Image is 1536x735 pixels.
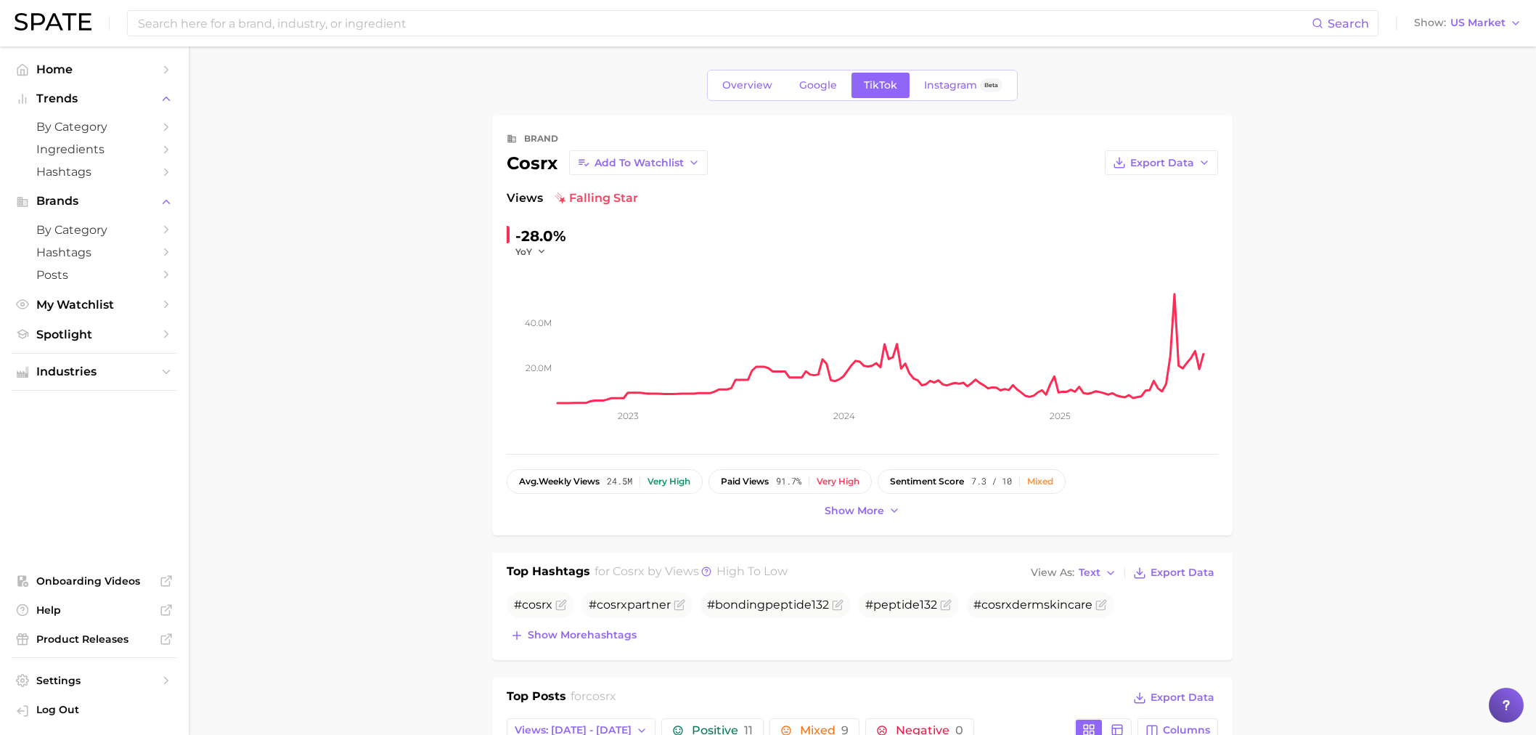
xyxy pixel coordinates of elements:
[787,73,849,98] a: Google
[821,501,904,521] button: Show more
[776,476,801,487] span: 91.7%
[12,138,177,161] a: Ingredients
[1050,410,1071,421] tspan: 2025
[1414,19,1446,27] span: Show
[912,73,1015,98] a: InstagramBeta
[528,629,637,641] span: Show more hashtags
[1079,569,1100,577] span: Text
[1129,688,1218,708] button: Export Data
[1031,569,1074,577] span: View As
[940,599,952,611] button: Flag as miscategorized or irrelevant
[817,476,859,487] div: Very high
[716,564,788,578] span: high to low
[708,469,872,494] button: paid views91.7%Very high
[36,165,152,179] span: Hashtags
[1027,564,1120,582] button: View AsText
[586,689,616,703] span: cosrx
[36,195,152,208] span: Brands
[595,157,684,169] span: Add to Watchlist
[1450,19,1506,27] span: US Market
[519,476,600,487] span: weekly views
[1130,157,1194,169] span: Export Data
[569,150,708,175] button: Add to Watchlist
[571,688,616,710] h2: for
[12,670,177,691] a: Settings
[618,410,639,421] tspan: 2023
[607,476,632,487] span: 24.5m
[878,469,1066,494] button: sentiment score7.3 / 10Mixed
[12,264,177,286] a: Posts
[799,79,837,92] span: Google
[522,598,552,612] span: cosrx
[971,476,1012,487] span: 7.3 / 10
[507,190,543,207] span: Views
[515,245,532,258] span: YoY
[36,365,152,378] span: Industries
[555,599,567,611] button: Flag as miscategorized or irrelevant
[984,79,998,92] span: Beta
[648,476,690,487] div: Very high
[1095,599,1107,611] button: Flag as miscategorized or irrelevant
[12,190,177,212] button: Brands
[890,476,964,487] span: sentiment score
[36,268,152,282] span: Posts
[12,323,177,346] a: Spotlight
[595,563,788,583] h2: for by Views
[136,11,1312,36] input: Search here for a brand, industry, or ingredient
[981,598,1012,612] span: cosrx
[507,688,566,710] h1: Top Posts
[865,598,937,612] span: #peptide132
[1129,563,1218,583] button: Export Data
[36,328,152,341] span: Spotlight
[525,317,552,328] tspan: 40.0m
[507,150,708,175] div: cosrx
[36,574,152,588] span: Onboarding Videos
[514,598,552,612] span: #
[524,130,558,147] div: brand
[12,570,177,592] a: Onboarding Videos
[36,674,152,687] span: Settings
[12,88,177,110] button: Trends
[526,362,552,373] tspan: 20.0m
[613,564,645,578] span: cosrx
[1410,14,1525,33] button: ShowUS Market
[973,598,1092,612] span: # dermskincare
[36,120,152,134] span: by Category
[851,73,910,98] a: TikTok
[36,223,152,237] span: by Category
[12,115,177,138] a: by Category
[721,476,769,487] span: paid views
[924,79,977,92] span: Instagram
[674,599,685,611] button: Flag as miscategorized or irrelevant
[36,142,152,156] span: Ingredients
[707,598,829,612] span: #bondingpeptide132
[36,633,152,646] span: Product Releases
[12,361,177,383] button: Industries
[36,298,152,312] span: My Watchlist
[1151,691,1214,704] span: Export Data
[12,699,177,723] a: Log out. Currently logged in with e-mail isabelle.lent@loreal.com.
[36,703,166,716] span: Log Out
[15,13,91,31] img: SPATE
[519,476,539,487] abbr: average
[12,219,177,241] a: by Category
[597,598,627,612] span: cosrx
[12,58,177,81] a: Home
[1151,567,1214,579] span: Export Data
[12,599,177,621] a: Help
[36,62,152,76] span: Home
[12,628,177,650] a: Product Releases
[555,190,638,207] span: falling star
[36,92,152,105] span: Trends
[36,604,152,617] span: Help
[507,563,590,583] h1: Top Hashtags
[12,241,177,264] a: Hashtags
[36,245,152,259] span: Hashtags
[507,469,703,494] button: avg.weekly views24.5mVery high
[589,598,671,612] span: # partner
[864,79,897,92] span: TikTok
[515,224,566,248] div: -28.0%
[515,245,547,258] button: YoY
[507,625,640,646] button: Show morehashtags
[12,161,177,183] a: Hashtags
